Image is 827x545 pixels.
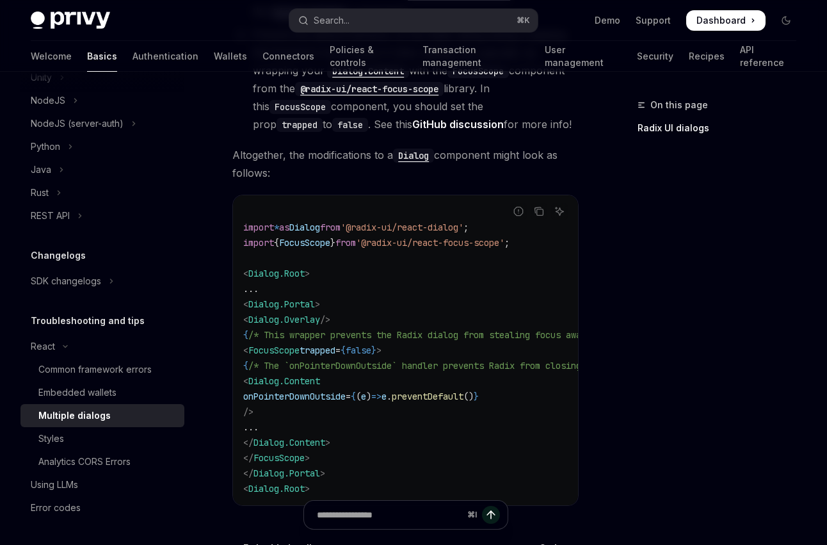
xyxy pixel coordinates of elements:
[330,237,335,248] span: }
[31,208,70,224] div: REST API
[38,408,111,423] div: Multiple dialogs
[422,41,530,72] a: Transaction management
[295,82,444,95] a: @radix-ui/react-focus-scope
[253,468,320,479] span: Dialog.Portal
[31,41,72,72] a: Welcome
[387,391,392,402] span: .
[295,82,444,96] code: @radix-ui/react-focus-scope
[351,391,356,402] span: {
[332,118,368,132] code: false
[31,248,86,263] h5: Changelogs
[248,360,807,371] span: /* The `onPointerDownOutside` handler prevents Radix from closing the dialog when the user clicks...
[504,237,510,248] span: ;
[243,452,253,464] span: </
[289,222,320,233] span: Dialog
[20,358,184,381] a: Common framework errors
[689,41,725,72] a: Recipes
[243,329,248,341] span: {
[638,118,807,138] a: Radix UI dialogs
[463,391,474,402] span: ()
[315,298,320,310] span: >
[243,421,259,433] span: ...
[248,329,766,341] span: /* This wrapper prevents the Radix dialog from stealing focus away from other dialogs in the page...
[248,375,320,387] span: Dialog.Content
[474,391,479,402] span: }
[31,93,65,108] div: NodeJS
[325,437,330,448] span: >
[243,437,253,448] span: </
[269,100,331,114] code: FocusScope
[381,391,387,402] span: e
[214,41,247,72] a: Wallets
[31,500,81,516] div: Error codes
[482,506,500,524] button: Send message
[243,406,253,418] span: />
[243,483,248,494] span: <
[249,26,579,133] li: Prevent the default behavior of the Radix dialog always trapping the browser’s focus (even if oth...
[253,452,305,464] span: FocusScope
[243,391,346,402] span: onPointerDownOutside
[776,10,796,31] button: Toggle dark mode
[314,13,349,28] div: Search...
[243,283,259,295] span: ...
[366,391,371,402] span: )
[335,345,341,356] span: =
[31,162,51,177] div: Java
[38,385,116,400] div: Embedded wallets
[740,41,796,72] a: API reference
[330,41,407,72] a: Policies & controls
[371,345,376,356] span: }
[696,14,746,27] span: Dashboard
[274,237,279,248] span: {
[87,41,117,72] a: Basics
[38,431,64,446] div: Styles
[31,313,145,329] h5: Troubleshooting and tips
[20,135,184,158] button: Toggle Python section
[20,270,184,293] button: Toggle SDK changelogs section
[320,314,330,325] span: />
[243,375,248,387] span: <
[31,185,49,200] div: Rust
[248,314,320,325] span: Dialog.Overlay
[31,116,124,131] div: NodeJS (server-auth)
[31,339,55,354] div: React
[20,496,184,519] a: Error codes
[545,41,621,72] a: User management
[253,437,325,448] span: Dialog.Content
[20,473,184,496] a: Using LLMs
[376,345,381,356] span: >
[289,9,538,32] button: Open search
[20,89,184,112] button: Toggle NodeJS section
[317,501,462,529] input: Ask a question...
[650,97,708,113] span: On this page
[20,335,184,358] button: Toggle React section
[243,298,248,310] span: <
[132,41,198,72] a: Authentication
[636,14,671,27] a: Support
[686,10,766,31] a: Dashboard
[551,203,568,220] button: Ask AI
[371,391,381,402] span: =>
[531,203,547,220] button: Copy the contents from the code block
[595,14,620,27] a: Demo
[38,454,131,469] div: Analytics CORS Errors
[31,273,101,289] div: SDK changelogs
[300,345,335,356] span: trapped
[20,427,184,450] a: Styles
[325,64,409,77] a: Dialog.Content
[232,146,579,182] span: Altogether, the modifications to a component might look as follows:
[412,118,504,131] a: GitHub discussion
[243,237,274,248] span: import
[361,391,366,402] span: e
[346,391,351,402] span: =
[305,452,310,464] span: >
[248,268,305,279] span: Dialog.Root
[320,468,325,479] span: >
[262,41,314,72] a: Connectors
[243,314,248,325] span: <
[248,345,300,356] span: FocusScope
[20,158,184,181] button: Toggle Java section
[31,139,60,154] div: Python
[305,268,310,279] span: >
[20,381,184,404] a: Embedded wallets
